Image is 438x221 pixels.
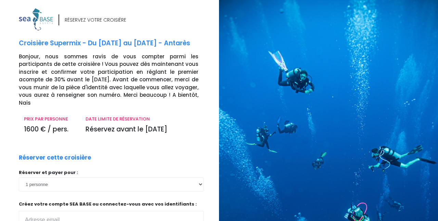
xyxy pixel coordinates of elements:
div: RÉSERVEZ VOTRE CROISIÈRE [65,16,126,24]
img: logo_color1.png [19,8,53,31]
p: Réserver cette croisière [19,153,91,162]
p: Réserver et payer pour : [19,169,204,176]
p: PRIX PAR PERSONNE [24,116,75,123]
p: Réservez avant le [DATE] [86,125,198,135]
p: DATE LIMITE DE RÉSERVATION [86,116,198,123]
p: Bonjour, nous sommes ravis de vous compter parmi les participants de cette croisière ! Vous pouve... [19,53,214,107]
p: Croisière Supermix - Du [DATE] au [DATE] - Antarès [19,38,214,48]
p: 1600 € / pers. [24,125,75,135]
